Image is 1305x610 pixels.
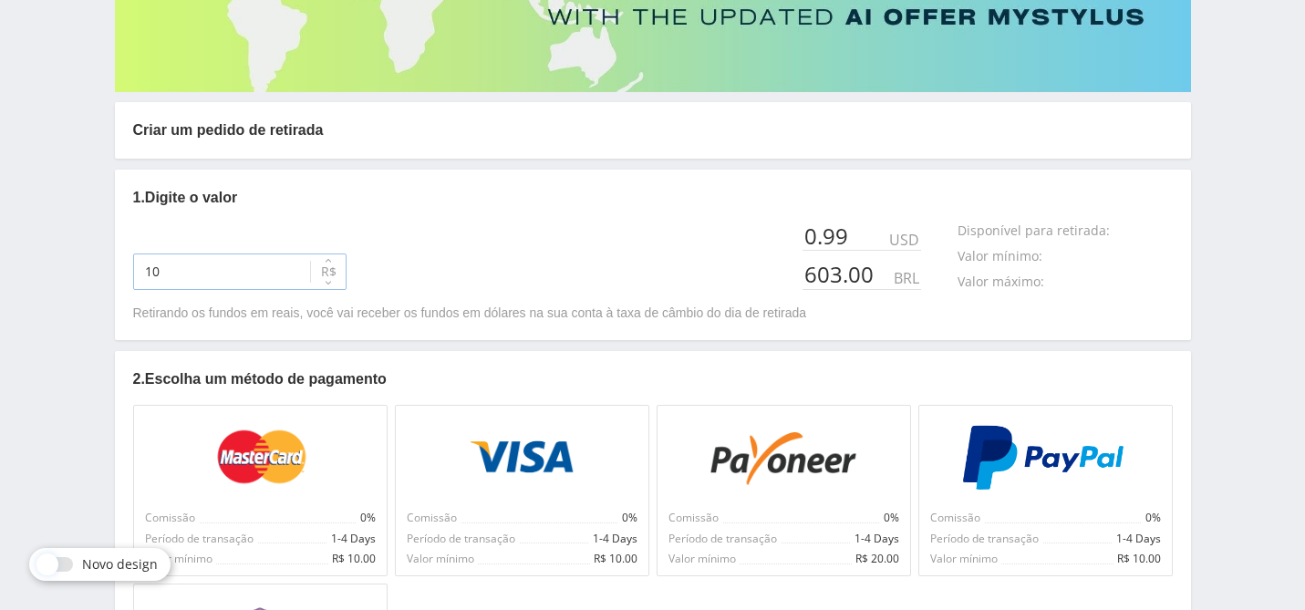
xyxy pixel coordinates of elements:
div: 0.99 [803,223,866,249]
img: PayPal [960,425,1129,491]
span: Valor mínimo [668,553,740,565]
p: Criar um pedido de retirada [133,120,1173,140]
span: 1-4 Days [1113,532,1161,545]
span: 0% [618,512,637,524]
span: Período de transação [668,532,781,545]
p: Retirando os fundos em reais, você vai receber os fundos em dólares na sua conta à taxa de câmbio... [133,305,1173,323]
span: 1-4 Days [589,532,637,545]
span: Valor mínimo [930,553,1001,565]
p: 1. Digite o valor [133,188,1173,208]
div: BRL [892,270,921,286]
span: Período de transação [930,532,1042,545]
span: 0% [357,512,376,524]
img: MasterCard [205,425,315,491]
span: Comissão [145,512,199,524]
img: Payoneer [701,425,865,491]
span: 1-4 Days [327,532,376,545]
div: 603.00 [803,262,892,287]
div: Disponível para retirada : [958,223,1128,238]
p: 2. Escolha um método de pagamento [133,369,1173,389]
span: R$ 10.00 [328,553,376,565]
div: Valor máximo : [958,274,1062,289]
span: 0% [1142,512,1161,524]
span: 1-4 Days [851,532,899,545]
span: Período de transação [407,532,519,545]
span: Comissão [930,512,984,524]
div: Valor mínimo : [958,249,1061,264]
span: Valor mínimo [145,553,216,565]
span: Novo design [82,557,158,572]
span: 0% [880,512,899,524]
span: R$ 20.00 [852,553,899,565]
img: Visa [467,425,576,491]
span: Comissão [407,512,461,524]
span: Período de transação [145,532,257,545]
div: USD [887,232,921,248]
span: Valor mínimo [407,553,478,565]
span: Comissão [668,512,722,524]
button: R$ [310,253,347,290]
span: R$ 10.00 [590,553,637,565]
span: R$ 10.00 [1113,553,1161,565]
